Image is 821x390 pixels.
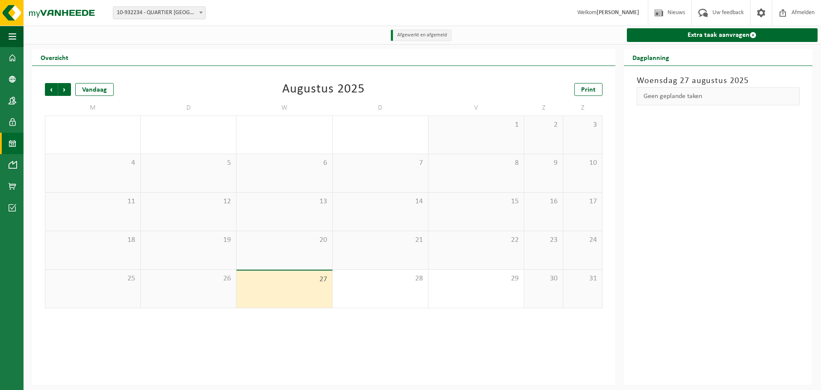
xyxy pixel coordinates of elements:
[391,30,452,41] li: Afgewerkt en afgemeld
[236,100,332,116] td: W
[574,83,602,96] a: Print
[529,197,558,206] span: 16
[50,197,136,206] span: 11
[145,235,232,245] span: 19
[563,100,602,116] td: Z
[45,83,58,96] span: Vorige
[627,28,818,42] a: Extra taak aanvragen
[333,100,428,116] td: D
[337,235,424,245] span: 21
[32,49,77,65] h2: Overzicht
[433,197,520,206] span: 15
[241,158,328,168] span: 6
[337,158,424,168] span: 7
[529,158,558,168] span: 9
[241,275,328,284] span: 27
[113,6,206,19] span: 10-932234 - QUARTIER NV - EKE
[529,274,558,283] span: 30
[50,274,136,283] span: 25
[529,120,558,130] span: 2
[145,197,232,206] span: 12
[637,87,800,105] div: Geen geplande taken
[241,197,328,206] span: 13
[282,83,365,96] div: Augustus 2025
[45,100,141,116] td: M
[428,100,524,116] td: V
[337,197,424,206] span: 14
[567,120,597,130] span: 3
[433,158,520,168] span: 8
[337,274,424,283] span: 28
[433,120,520,130] span: 1
[141,100,236,116] td: D
[581,86,596,93] span: Print
[524,100,563,116] td: Z
[113,7,205,19] span: 10-932234 - QUARTIER NV - EKE
[637,74,800,87] h3: Woensdag 27 augustus 2025
[597,9,639,16] strong: [PERSON_NAME]
[145,158,232,168] span: 5
[50,158,136,168] span: 4
[567,158,597,168] span: 10
[567,274,597,283] span: 31
[567,235,597,245] span: 24
[624,49,678,65] h2: Dagplanning
[567,197,597,206] span: 17
[75,83,114,96] div: Vandaag
[433,235,520,245] span: 22
[529,235,558,245] span: 23
[241,235,328,245] span: 20
[433,274,520,283] span: 29
[145,274,232,283] span: 26
[50,235,136,245] span: 18
[58,83,71,96] span: Volgende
